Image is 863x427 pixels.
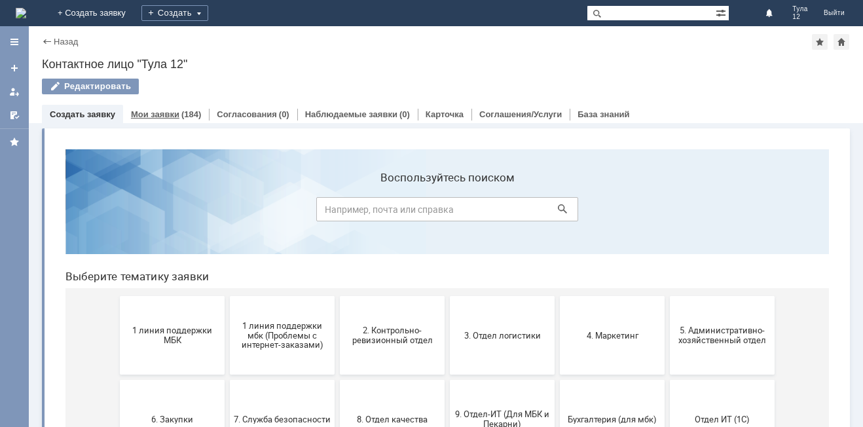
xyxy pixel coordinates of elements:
[615,325,720,403] button: [PERSON_NAME]. Услуги ИТ для МБК (оформляет L1)
[179,181,276,211] span: 1 линия поддержки мбк (Проблемы с интернет-заказами)
[179,275,276,285] span: 7. Служба безопасности
[289,275,386,285] span: 8. Отдел качества
[261,58,523,83] input: Например, почта или справка
[279,109,289,119] div: (0)
[54,37,78,46] a: Назад
[65,241,170,320] button: 6. Закупки
[834,34,849,50] div: Сделать домашней страницей
[615,157,720,236] button: 5. Административно-хозяйственный отдел
[395,325,500,403] button: Франчайзинг
[615,241,720,320] button: Отдел ИТ (1С)
[305,109,397,119] a: Наблюдаемые заявки
[10,131,774,144] header: Выберите тематику заявки
[505,157,610,236] button: 4. Маркетинг
[175,241,280,320] button: 7. Служба безопасности
[16,8,26,18] a: Перейти на домашнюю страницу
[395,241,500,320] button: 9. Отдел-ИТ (Для МБК и Пекарни)
[4,81,25,102] a: Мои заявки
[175,157,280,236] button: 1 линия поддержки мбк (Проблемы с интернет-заказами)
[716,6,729,18] span: Расширенный поиск
[65,325,170,403] button: Отдел-ИТ (Битрикс24 и CRM)
[285,241,390,320] button: 8. Отдел качества
[509,191,606,201] span: 4. Маркетинг
[131,109,179,119] a: Мои заявки
[69,354,166,374] span: Отдел-ИТ (Битрикс24 и CRM)
[509,275,606,285] span: Бухгалтерия (для мбк)
[289,187,386,206] span: 2. Контрольно-ревизионный отдел
[181,109,201,119] div: (184)
[395,157,500,236] button: 3. Отдел логистики
[399,270,496,290] span: 9. Отдел-ИТ (Для МБК и Пекарни)
[578,109,629,119] a: База знаний
[141,5,208,21] div: Создать
[285,157,390,236] button: 2. Контрольно-ревизионный отдел
[812,34,828,50] div: Добавить в избранное
[399,109,410,119] div: (0)
[399,191,496,201] span: 3. Отдел логистики
[69,275,166,285] span: 6. Закупки
[792,13,808,21] span: 12
[179,359,276,369] span: Отдел-ИТ (Офис)
[426,109,464,119] a: Карточка
[619,187,716,206] span: 5. Административно-хозяйственный отдел
[261,32,523,45] label: Воспользуйтесь поиском
[175,325,280,403] button: Отдел-ИТ (Офис)
[509,354,606,374] span: Это соглашение не активно!
[505,241,610,320] button: Бухгалтерия (для мбк)
[4,58,25,79] a: Создать заявку
[399,359,496,369] span: Франчайзинг
[42,58,850,71] div: Контактное лицо "Тула 12"
[16,8,26,18] img: logo
[65,157,170,236] button: 1 линия поддержки МБК
[285,325,390,403] button: Финансовый отдел
[217,109,277,119] a: Согласования
[792,5,808,13] span: Тула
[50,109,115,119] a: Создать заявку
[69,187,166,206] span: 1 линия поддержки МБК
[619,349,716,379] span: [PERSON_NAME]. Услуги ИТ для МБК (оформляет L1)
[619,275,716,285] span: Отдел ИТ (1С)
[289,359,386,369] span: Финансовый отдел
[505,325,610,403] button: Это соглашение не активно!
[479,109,562,119] a: Соглашения/Услуги
[4,105,25,126] a: Мои согласования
